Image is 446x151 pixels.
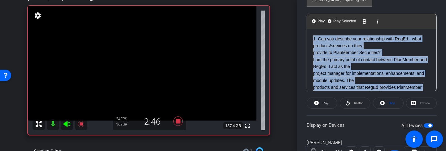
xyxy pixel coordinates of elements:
span: Play [316,19,326,24]
p: project manager for implementations, enhancements, and module updates. The [313,70,430,84]
mat-icon: settings [33,12,42,19]
img: teleprompter-play.svg [328,19,331,23]
div: 1080P [116,122,132,127]
div: 24 [116,117,132,121]
div: 2:46 [132,117,173,127]
button: Restart [340,98,370,109]
span: Stop [389,101,395,105]
span: 187.4 GB [223,122,243,130]
span: Restart [354,101,363,105]
div: Display on Devices [307,115,437,135]
p: I am the primary point of contact between PlanMember and RegEd. I act as the [313,56,430,70]
button: Play [311,15,326,28]
mat-icon: fullscreen [244,122,251,130]
p: products and services that RegEd provides PlanMember include Continuing [313,84,430,98]
mat-icon: accessibility [410,135,418,143]
label: All Devices [401,122,424,129]
button: Stop [373,98,404,109]
p: provide to PlanMember Securities? [313,49,430,56]
span: FPS [120,117,127,121]
div: [PERSON_NAME] [307,139,437,146]
span: Play Selected [332,19,357,24]
img: teleprompter-play.svg [312,19,316,23]
mat-icon: message [431,135,438,143]
button: Play [307,98,337,109]
p: 1. Can you describe your relationship with RegEd - what products/services do they [313,35,430,49]
span: Play [323,101,328,105]
button: Play Selected [327,15,357,28]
